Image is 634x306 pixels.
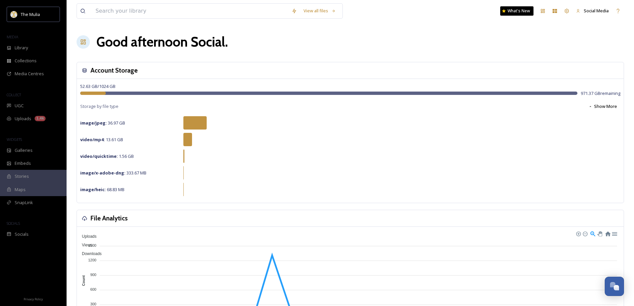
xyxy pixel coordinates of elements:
[77,234,97,239] span: Uploads
[15,186,26,193] span: Maps
[15,160,31,166] span: Embeds
[605,230,610,236] div: Reset Zoom
[584,8,609,14] span: Social Media
[11,11,17,18] img: mulia_logo.png
[573,4,612,17] a: Social Media
[80,170,146,176] span: 333.67 MB
[585,100,620,113] button: Show More
[611,230,617,236] div: Menu
[605,277,624,296] button: Open Chat
[576,231,580,236] div: Zoom In
[80,137,105,143] strong: video/mp4 :
[15,45,28,51] span: Library
[597,231,601,235] div: Panning
[90,302,96,306] tspan: 300
[15,71,44,77] span: Media Centres
[80,153,118,159] strong: video/quicktime :
[15,58,37,64] span: Collections
[24,297,43,301] span: Privacy Policy
[91,213,128,223] h3: File Analytics
[80,186,124,192] span: 68.83 MB
[77,243,93,247] span: Views
[80,120,125,126] span: 36.97 GB
[15,147,33,153] span: Galleries
[88,243,96,247] tspan: 1500
[35,116,46,121] div: 1.4k
[80,137,123,143] span: 13.61 GB
[7,34,18,39] span: MEDIA
[500,6,533,16] a: What's New
[90,273,96,277] tspan: 900
[7,221,20,226] span: SOCIALS
[590,230,595,236] div: Selection Zoom
[80,170,125,176] strong: image/x-adobe-dng :
[15,103,24,109] span: UGC
[15,231,29,237] span: Socials
[80,153,134,159] span: 1.56 GB
[15,116,31,122] span: Uploads
[97,32,228,52] h1: Good afternoon Social .
[80,83,115,89] span: 52.63 GB / 1024 GB
[21,11,40,17] span: The Mulia
[92,4,288,18] input: Search your library
[77,251,102,256] span: Downloads
[80,103,118,110] span: Storage by file type
[15,199,33,206] span: SnapLink
[300,4,339,17] a: View all files
[582,231,587,236] div: Zoom Out
[7,92,21,97] span: COLLECT
[80,120,107,126] strong: image/jpeg :
[82,275,86,286] text: Count
[15,173,29,179] span: Stories
[24,295,43,303] a: Privacy Policy
[7,137,22,142] span: WIDGETS
[581,90,620,97] span: 971.37 GB remaining
[88,258,96,262] tspan: 1200
[90,287,96,291] tspan: 600
[91,66,138,75] h3: Account Storage
[80,186,106,192] strong: image/heic :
